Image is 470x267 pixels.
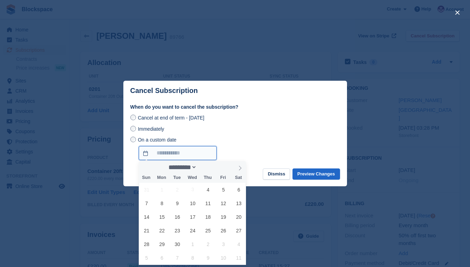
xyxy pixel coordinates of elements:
[171,196,184,210] span: September 9, 2025
[138,115,204,121] span: Cancel at end of term - [DATE]
[130,137,136,142] input: On a custom date
[217,224,230,237] span: September 26, 2025
[155,224,169,237] span: September 22, 2025
[171,210,184,224] span: September 16, 2025
[217,251,230,265] span: October 10, 2025
[140,237,153,251] span: September 28, 2025
[217,237,230,251] span: October 3, 2025
[201,183,215,196] span: September 4, 2025
[155,210,169,224] span: September 15, 2025
[186,237,200,251] span: October 1, 2025
[140,251,153,265] span: October 5, 2025
[186,224,200,237] span: September 24, 2025
[201,251,215,265] span: October 9, 2025
[200,175,215,180] span: Thu
[201,196,215,210] span: September 11, 2025
[130,87,198,95] p: Cancel Subscription
[232,196,246,210] span: September 13, 2025
[155,183,169,196] span: September 1, 2025
[155,196,169,210] span: September 8, 2025
[130,126,136,131] input: Immediately
[138,137,176,143] span: On a custom date
[185,175,200,180] span: Wed
[138,126,164,132] span: Immediately
[154,175,169,180] span: Mon
[201,237,215,251] span: October 2, 2025
[217,196,230,210] span: September 12, 2025
[232,224,246,237] span: September 27, 2025
[130,103,340,111] label: When do you want to cancel the subscription?
[171,237,184,251] span: September 30, 2025
[232,183,246,196] span: September 6, 2025
[140,183,153,196] span: August 31, 2025
[232,251,246,265] span: October 11, 2025
[232,237,246,251] span: October 4, 2025
[232,210,246,224] span: September 20, 2025
[292,168,340,180] button: Preview Changes
[201,210,215,224] span: September 18, 2025
[263,168,290,180] button: Dismiss
[201,224,215,237] span: September 25, 2025
[140,210,153,224] span: September 14, 2025
[186,210,200,224] span: September 17, 2025
[217,183,230,196] span: September 5, 2025
[155,237,169,251] span: September 29, 2025
[186,196,200,210] span: September 10, 2025
[186,251,200,265] span: October 8, 2025
[217,210,230,224] span: September 19, 2025
[197,164,219,171] input: Year
[139,146,217,160] input: On a custom date
[231,175,246,180] span: Sat
[171,251,184,265] span: October 7, 2025
[130,115,136,120] input: Cancel at end of term - [DATE]
[155,251,169,265] span: October 6, 2025
[166,164,197,171] select: Month
[140,224,153,237] span: September 21, 2025
[169,175,185,180] span: Tue
[186,183,200,196] span: September 3, 2025
[171,183,184,196] span: September 2, 2025
[452,7,463,18] button: close
[139,175,154,180] span: Sun
[171,224,184,237] span: September 23, 2025
[140,196,153,210] span: September 7, 2025
[215,175,231,180] span: Fri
